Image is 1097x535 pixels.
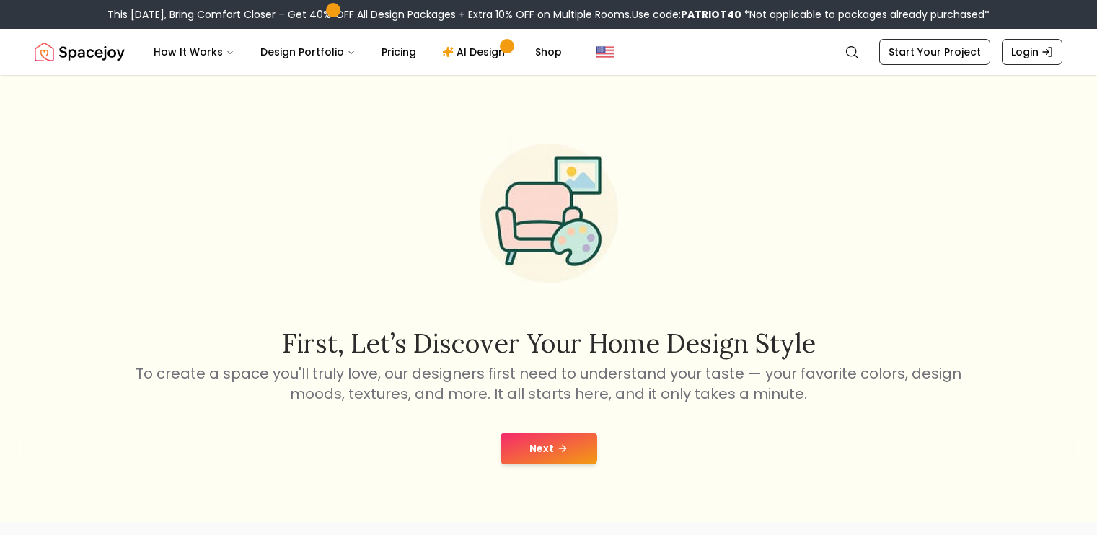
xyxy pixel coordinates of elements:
[107,7,990,22] div: This [DATE], Bring Comfort Closer – Get 40% OFF All Design Packages + Extra 10% OFF on Multiple R...
[879,39,990,65] a: Start Your Project
[133,363,964,404] p: To create a space you'll truly love, our designers first need to understand your taste — your fav...
[457,121,641,306] img: Start Style Quiz Illustration
[35,37,125,66] a: Spacejoy
[501,433,597,464] button: Next
[431,37,521,66] a: AI Design
[632,7,741,22] span: Use code:
[142,37,246,66] button: How It Works
[35,37,125,66] img: Spacejoy Logo
[370,37,428,66] a: Pricing
[249,37,367,66] button: Design Portfolio
[133,329,964,358] h2: First, let’s discover your home design style
[524,37,573,66] a: Shop
[142,37,573,66] nav: Main
[741,7,990,22] span: *Not applicable to packages already purchased*
[596,43,614,61] img: United States
[681,7,741,22] b: PATRIOT40
[35,29,1062,75] nav: Global
[1002,39,1062,65] a: Login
